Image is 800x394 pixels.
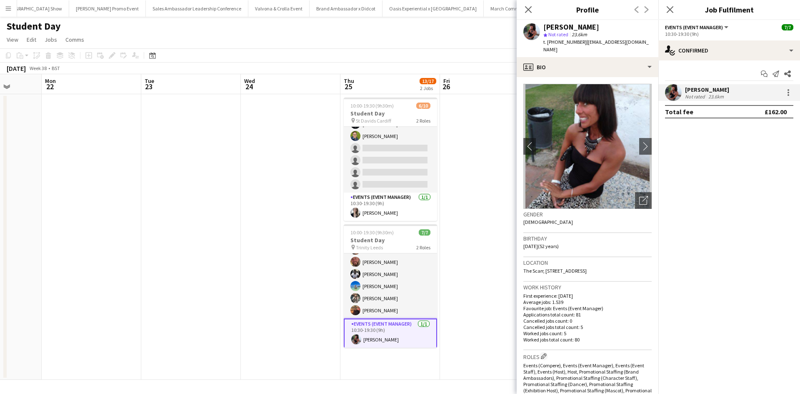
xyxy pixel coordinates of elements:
[62,34,87,45] a: Comms
[344,319,437,349] app-card-role: Events (Event Manager)1/110:30-19:30 (9h)[PERSON_NAME]
[523,259,652,266] h3: Location
[344,230,437,319] app-card-role: Brand Ambassador6/610:00-19:30 (9h30m)[PERSON_NAME][PERSON_NAME][PERSON_NAME][PERSON_NAME][PERSON...
[523,235,652,242] h3: Birthday
[69,0,146,17] button: [PERSON_NAME] Promo Event
[685,93,707,100] div: Not rated
[145,77,154,85] span: Tue
[419,229,430,236] span: 7/7
[344,77,354,85] span: Thu
[45,36,57,43] span: Jobs
[517,57,658,77] div: Bio
[65,36,84,43] span: Comms
[635,192,652,209] div: Open photos pop-in
[356,118,391,124] span: St Davids Cardiff
[523,311,652,318] p: Applications total count: 81
[420,78,436,84] span: 13/17
[344,224,437,348] app-job-card: 10:00-19:30 (9h30m)7/7Student Day Trinity Leeds2 RolesBrand Ambassador6/610:00-19:30 (9h30m)[PERS...
[665,31,793,37] div: 10:30-19:30 (9h)
[523,324,652,330] p: Cancelled jobs total count: 5
[248,0,310,17] button: Valvona & Crolla Event
[344,193,437,221] app-card-role: Events (Event Manager)1/110:30-19:30 (9h)[PERSON_NAME]
[243,82,255,91] span: 24
[27,36,36,43] span: Edit
[484,0,539,17] button: March Commission
[548,31,568,38] span: Not rated
[23,34,40,45] a: Edit
[45,77,56,85] span: Mon
[517,4,658,15] h3: Profile
[416,118,430,124] span: 2 Roles
[707,93,725,100] div: 23.6km
[342,82,354,91] span: 25
[350,229,394,236] span: 10:00-19:30 (9h30m)
[523,330,652,336] p: Worked jobs count: 5
[420,85,436,91] div: 2 Jobs
[443,77,450,85] span: Fri
[658,40,800,60] div: Confirmed
[523,243,559,249] span: [DATE] (52 years)
[344,236,437,244] h3: Student Day
[27,65,48,71] span: Week 38
[523,352,652,361] h3: Roles
[350,103,394,109] span: 10:00-19:30 (9h30m)
[523,211,652,218] h3: Gender
[523,284,652,291] h3: Work history
[782,24,793,30] span: 7/7
[665,24,730,30] button: Events (Event Manager)
[570,31,589,38] span: 23.6km
[523,318,652,324] p: Cancelled jobs count: 0
[665,108,693,116] div: Total fee
[416,244,430,251] span: 2 Roles
[685,86,729,93] div: [PERSON_NAME]
[523,305,652,311] p: Favourite job: Events (Event Manager)
[765,108,787,116] div: £162.00
[146,0,248,17] button: Sales Ambassador Leadership Conference
[310,0,382,17] button: Brand Ambassador x Didcot
[356,244,383,251] span: Trinity Leeds
[41,34,60,45] a: Jobs
[7,64,26,73] div: [DATE]
[523,299,652,305] p: Average jobs: 1.539
[523,84,652,209] img: Crew avatar or photo
[416,103,430,109] span: 6/10
[543,39,587,45] span: t. [PHONE_NUMBER]
[52,65,60,71] div: BST
[382,0,484,17] button: Oasis Experiential x [GEOGRAPHIC_DATA]
[665,24,723,30] span: Events (Event Manager)
[244,77,255,85] span: Wed
[7,20,61,33] h1: Student Day
[523,219,573,225] span: [DEMOGRAPHIC_DATA]
[143,82,154,91] span: 23
[44,82,56,91] span: 22
[344,110,437,117] h3: Student Day
[523,336,652,343] p: Worked jobs total count: 80
[7,36,18,43] span: View
[543,23,599,31] div: [PERSON_NAME]
[523,268,587,274] span: The Scarr, [STREET_ADDRESS]
[3,34,22,45] a: View
[543,39,649,53] span: | [EMAIL_ADDRESS][DOMAIN_NAME]
[523,293,652,299] p: First experience: [DATE]
[442,82,450,91] span: 26
[344,98,437,221] app-job-card: 10:00-19:30 (9h30m)6/10Student Day St Davids Cardiff2 Roles[PERSON_NAME][PERSON_NAME][PERSON_NAME...
[658,4,800,15] h3: Job Fulfilment
[344,68,437,193] app-card-role: [PERSON_NAME][PERSON_NAME][PERSON_NAME][PERSON_NAME]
